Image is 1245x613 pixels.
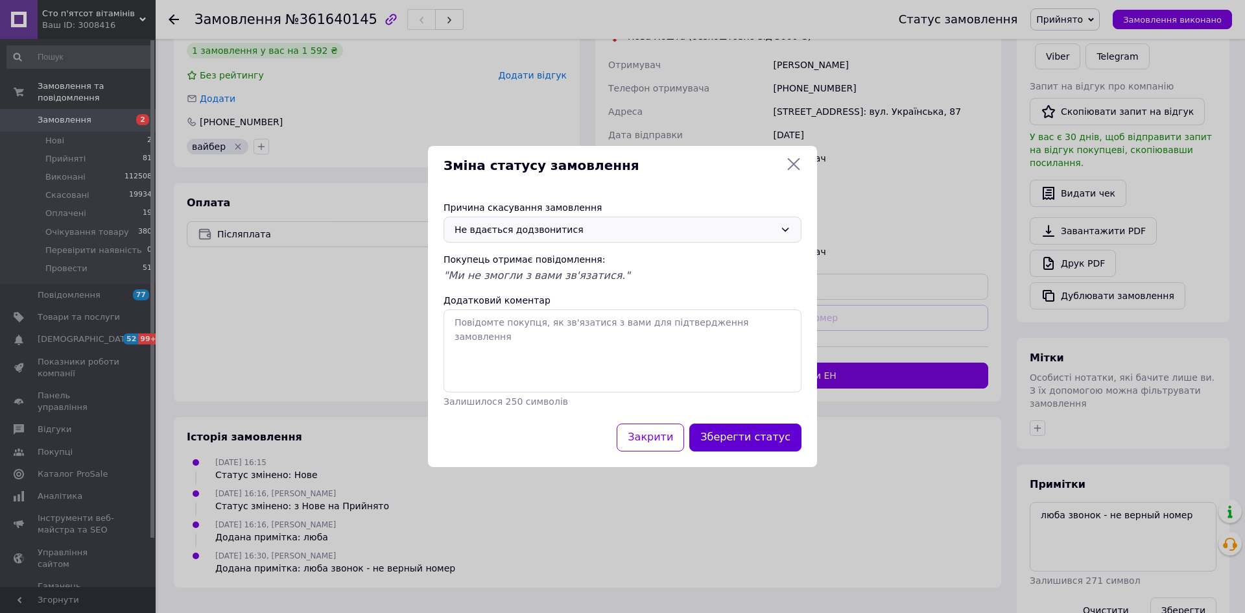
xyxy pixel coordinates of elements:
[444,201,801,214] div: Причина скасування замовлення
[444,156,781,175] span: Зміна статусу замовлення
[455,222,775,237] div: Не вдається додзвонитися
[689,424,801,451] button: Зберегти статус
[444,295,551,306] label: Додатковий коментар
[444,396,568,407] span: Залишилося 250 символів
[617,424,684,451] button: Закрити
[444,269,630,282] span: "Ми не змогли з вами зв'язатися."
[444,253,801,266] div: Покупець отримає повідомлення:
